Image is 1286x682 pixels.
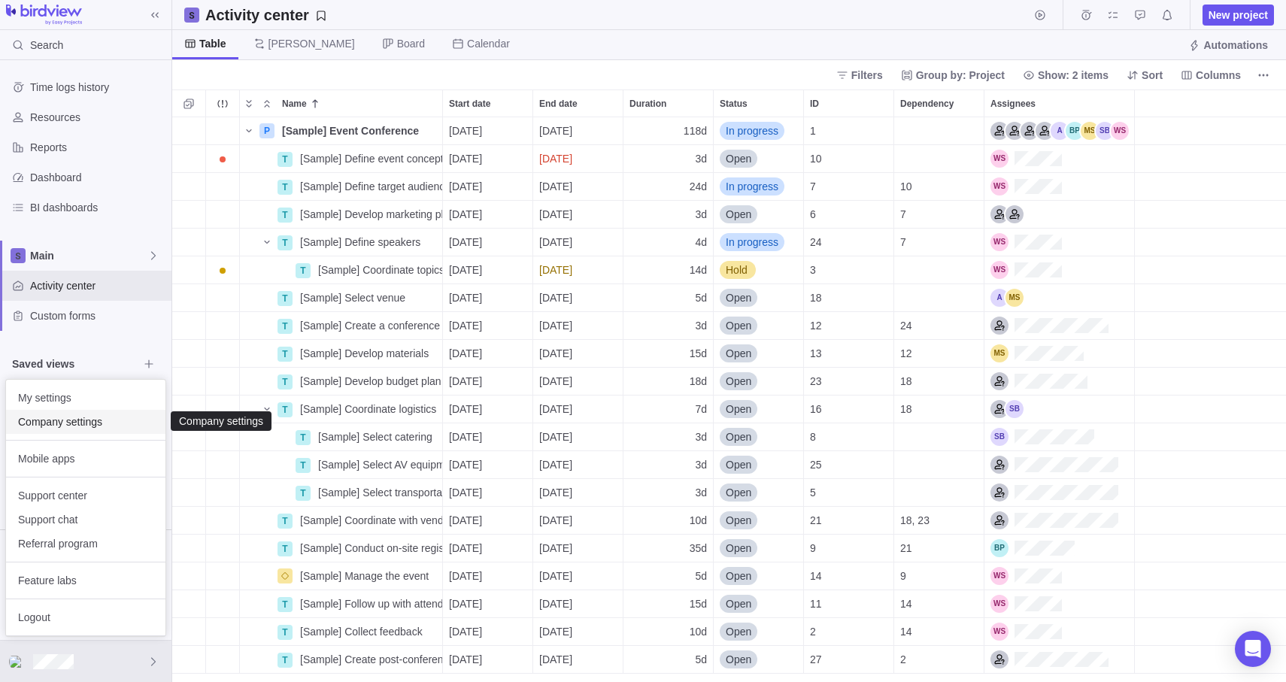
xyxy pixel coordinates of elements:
[6,410,165,434] a: Company settings
[9,656,27,668] img: Show
[18,573,153,588] span: Feature labs
[6,483,165,508] a: Support center
[6,447,165,471] a: Mobile apps
[18,414,153,429] span: Company settings
[9,653,27,671] div: Attacker
[18,536,153,551] span: Referral program
[18,610,153,625] span: Logout
[177,415,265,427] div: Company settings
[6,568,165,593] a: Feature labs
[6,532,165,556] a: Referral program
[6,605,165,629] a: Logout
[18,512,153,527] span: Support chat
[18,390,153,405] span: My settings
[18,451,153,466] span: Mobile apps
[18,488,153,503] span: Support center
[6,386,165,410] a: My settings
[6,508,165,532] a: Support chat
